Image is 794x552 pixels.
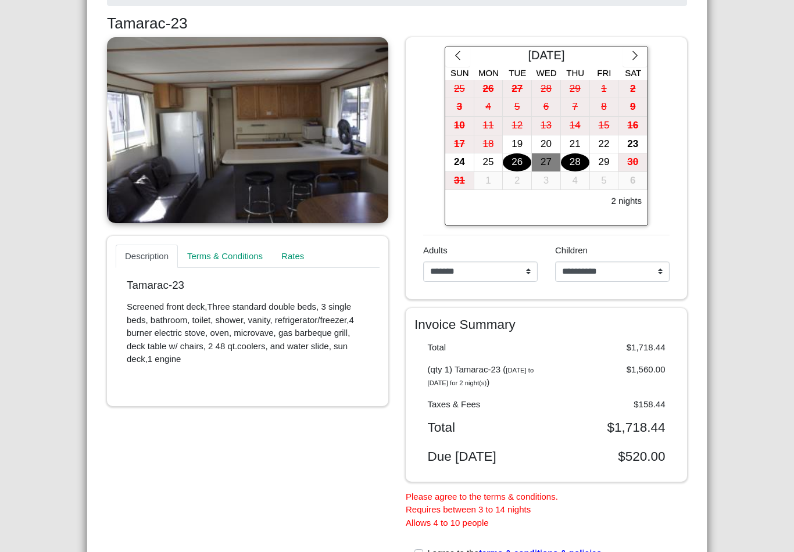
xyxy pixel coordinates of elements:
[532,153,560,171] div: 27
[503,80,532,99] button: 27
[423,245,448,255] span: Adults
[474,80,503,98] div: 26
[474,135,503,153] div: 18
[546,449,674,464] div: $520.00
[445,153,474,172] button: 24
[272,245,313,268] a: Rates
[474,153,503,172] button: 25
[450,68,469,78] span: Sun
[419,449,547,464] div: Due [DATE]
[546,398,674,411] div: $158.44
[445,80,474,98] div: 25
[419,363,547,389] div: (qty 1) Tamarac-23 ( )
[561,135,590,154] button: 21
[445,117,474,135] div: 10
[590,80,618,98] div: 1
[445,172,474,191] button: 31
[561,117,589,135] div: 14
[618,80,647,98] div: 2
[597,68,611,78] span: Fri
[127,279,369,292] p: Tamarac-23
[445,80,474,99] button: 25
[503,135,532,154] button: 19
[406,517,687,530] li: Allows 4 to 10 people
[107,15,687,33] h3: Tamarac-23
[503,172,532,191] button: 2
[509,68,526,78] span: Tue
[532,98,561,117] button: 6
[590,117,619,135] button: 15
[503,98,532,117] button: 5
[503,98,531,116] div: 5
[532,117,560,135] div: 13
[555,245,588,255] span: Children
[561,80,589,98] div: 29
[532,135,560,153] div: 20
[532,117,561,135] button: 13
[532,80,561,99] button: 28
[503,172,531,190] div: 2
[590,98,618,116] div: 8
[419,420,547,435] div: Total
[561,153,590,172] button: 28
[474,153,503,171] div: 25
[561,117,590,135] button: 14
[532,80,560,98] div: 28
[532,98,560,116] div: 6
[630,50,641,61] svg: chevron right
[532,172,561,191] button: 3
[532,172,560,190] div: 3
[561,80,590,99] button: 29
[561,153,589,171] div: 28
[445,135,474,154] button: 17
[474,117,503,135] div: 11
[452,50,463,61] svg: chevron left
[445,98,474,117] button: 3
[445,153,474,171] div: 24
[178,245,272,268] a: Terms & Conditions
[537,68,557,78] span: Wed
[623,46,648,67] button: chevron right
[546,420,674,435] div: $1,718.44
[474,135,503,154] button: 18
[546,341,674,354] div: $1,718.44
[127,300,369,366] p: Screened front deck,Three standard double beds, 3 single beds, bathroom, toilet, shower, vanity, ...
[625,68,641,78] span: Sat
[474,98,503,116] div: 4
[414,317,678,332] h4: Invoice Summary
[590,172,618,190] div: 5
[590,172,619,191] button: 5
[566,68,584,78] span: Thu
[474,172,503,191] button: 1
[618,153,648,172] button: 30
[503,80,531,98] div: 27
[618,135,648,154] button: 23
[618,172,647,190] div: 6
[590,153,619,172] button: 29
[561,98,590,117] button: 7
[503,153,532,172] button: 26
[618,80,648,99] button: 2
[590,135,619,154] button: 22
[546,363,674,389] div: $1,560.00
[618,98,648,117] button: 9
[419,398,547,411] div: Taxes & Fees
[478,68,499,78] span: Mon
[532,135,561,154] button: 20
[611,196,642,206] h6: 2 nights
[474,98,503,117] button: 4
[618,172,648,191] button: 6
[590,117,618,135] div: 15
[503,117,532,135] button: 12
[503,117,531,135] div: 12
[618,117,648,135] button: 16
[532,153,561,172] button: 27
[445,135,474,153] div: 17
[561,98,589,116] div: 7
[445,46,470,67] button: chevron left
[470,46,623,67] div: [DATE]
[590,98,619,117] button: 8
[406,503,687,517] li: Requires between 3 to 14 nights
[618,98,647,116] div: 9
